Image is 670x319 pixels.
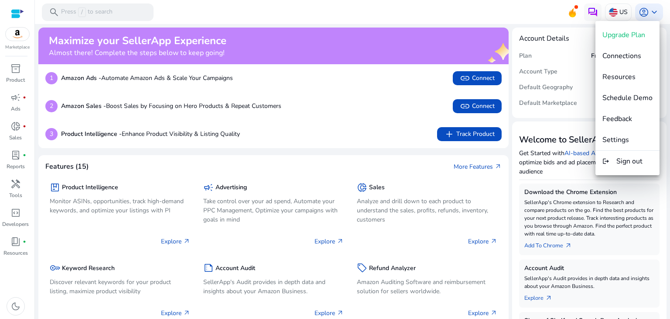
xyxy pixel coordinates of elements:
span: Feedback [602,114,632,124]
span: Sign out [616,156,643,166]
mat-icon: logout [602,156,609,166]
span: Settings [602,135,629,145]
span: Connections [602,51,641,61]
span: Resources [602,72,636,82]
span: Upgrade Plan [602,30,645,40]
span: Schedule Demo [602,93,653,103]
